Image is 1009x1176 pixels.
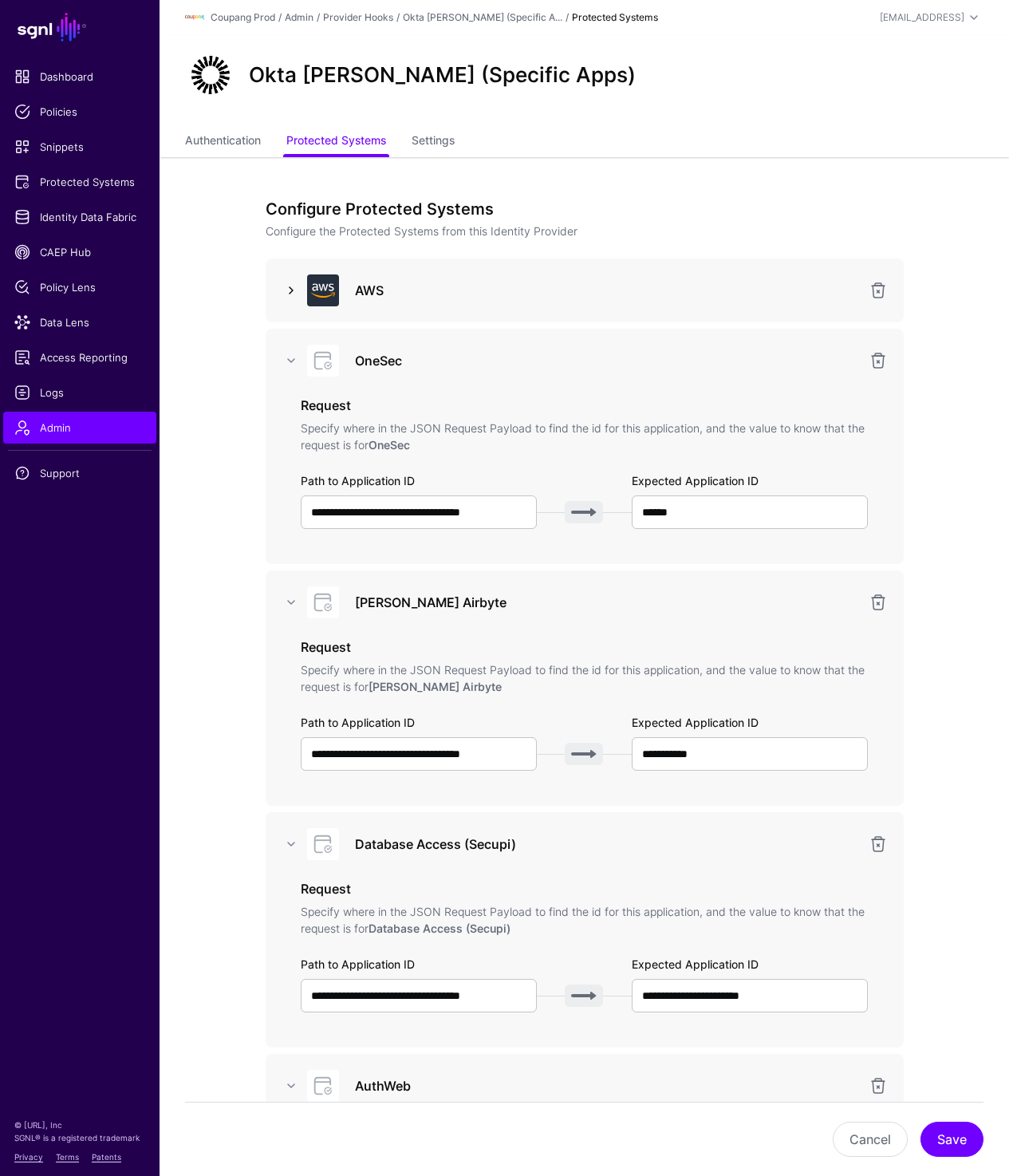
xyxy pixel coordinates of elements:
[3,341,156,373] a: Access Reporting
[3,412,156,444] a: Admin
[301,714,415,731] label: Path to Application ID
[355,593,859,612] h3: [PERSON_NAME] Airbyte
[3,166,156,198] a: Protected Systems
[3,271,156,303] a: Policy Lens
[572,11,658,23] strong: Protected Systems
[632,472,759,489] label: Expected Application ID
[285,11,313,23] a: Admin
[562,10,572,25] div: /
[355,835,859,854] h3: Database Access (Secupi)
[632,714,759,731] label: Expected Application ID
[412,127,455,157] a: Settings
[355,1076,859,1095] h3: AuthWeb
[833,1122,908,1157] button: Cancel
[3,236,156,268] a: CAEP Hub
[301,903,869,937] p: Specify where in the JSON Request Payload to find the id for this application, and the value to k...
[14,139,145,155] span: Snippets
[355,351,859,370] h3: OneSec
[403,11,562,23] a: Okta [PERSON_NAME] (Specific A...
[307,274,339,306] img: svg+xml;base64,PHN2ZyB3aWR0aD0iNjQiIGhlaWdodD0iNjQiIHZpZXdCb3g9IjAgMCA2NCA2NCIgZmlsbD0ibm9uZSIgeG...
[14,1152,43,1162] a: Privacy
[301,420,869,453] p: Specify where in the JSON Request Payload to find the id for this application, and the value to k...
[920,1122,983,1157] button: Save
[286,127,386,157] a: Protected Systems
[301,472,415,489] label: Path to Application ID
[211,11,275,23] a: Coupang Prod
[275,10,285,25] div: /
[185,8,204,27] img: svg+xml;base64,PHN2ZyBpZD0iTG9nbyIgeG1sbnM9Imh0dHA6Ly93d3cudzMub3JnLzIwMDAvc3ZnIiB3aWR0aD0iMTIxLj...
[14,69,145,85] span: Dashboard
[185,127,261,157] a: Authentication
[14,174,145,190] span: Protected Systems
[14,244,145,260] span: CAEP Hub
[56,1152,79,1162] a: Terms
[301,396,869,415] h3: Request
[3,131,156,163] a: Snippets
[393,10,403,25] div: /
[14,279,145,295] span: Policy Lens
[3,61,156,93] a: Dashboard
[14,209,145,225] span: Identity Data Fabric
[249,62,636,87] h2: Okta [PERSON_NAME] (Specific Apps)
[266,199,904,219] h3: Configure Protected Systems
[14,314,145,330] span: Data Lens
[369,680,502,693] strong: [PERSON_NAME] Airbyte
[14,349,145,365] span: Access Reporting
[3,377,156,408] a: Logs
[266,223,904,239] p: Configure the Protected Systems from this Identity Provider
[14,385,145,401] span: Logs
[323,11,393,23] a: Provider Hooks
[313,10,323,25] div: /
[3,306,156,338] a: Data Lens
[92,1152,121,1162] a: Patents
[14,1119,145,1131] p: © [URL], Inc
[369,921,510,935] strong: Database Access (Secupi)
[355,281,859,300] h3: AWS
[14,465,145,481] span: Support
[3,96,156,128] a: Policies
[301,661,869,695] p: Specify where in the JSON Request Payload to find the id for this application, and the value to k...
[14,1131,145,1144] p: SGNL® is a registered trademark
[301,879,869,898] h3: Request
[632,956,759,973] label: Expected Application ID
[880,10,964,25] div: [EMAIL_ADDRESS]
[14,104,145,120] span: Policies
[369,438,410,452] strong: OneSec
[3,201,156,233] a: Identity Data Fabric
[14,420,145,436] span: Admin
[185,49,236,101] img: svg+xml;base64,PHN2ZyB3aWR0aD0iNjQiIGhlaWdodD0iNjQiIHZpZXdCb3g9IjAgMCA2NCA2NCIgZmlsbD0ibm9uZSIgeG...
[301,956,415,973] label: Path to Application ID
[301,637,869,657] h3: Request
[10,10,150,45] a: SGNL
